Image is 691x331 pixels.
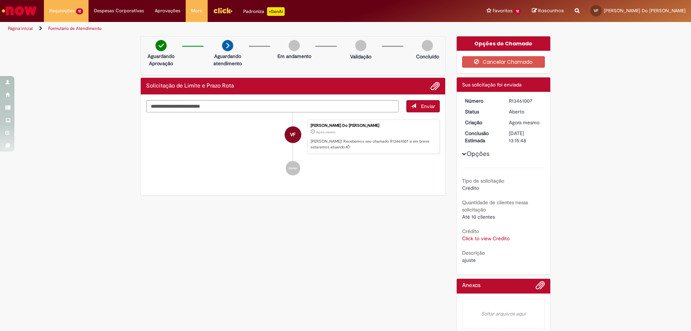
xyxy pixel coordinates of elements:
button: Adicionar anexos [430,81,440,91]
dt: Conclusão Estimada [460,130,504,144]
span: 12 [76,8,83,14]
b: Crédito [462,228,479,234]
img: img-circle-grey.png [355,40,366,51]
p: Em andamento [277,53,311,60]
a: Página inicial [8,26,33,31]
span: Requisições [49,7,74,14]
span: Sua solicitação foi enviada [462,81,521,88]
div: Padroniza [243,7,285,16]
ul: Trilhas de página [5,22,455,35]
h2: Solicitação de Limite e Prazo Rota Histórico de tíquete [146,83,234,89]
p: +GenAi [267,7,285,16]
span: Favoritos [493,7,512,14]
div: [DATE] 13:15:48 [509,130,542,144]
span: 12 [514,8,521,14]
em: Soltar arquivos aqui [462,299,545,328]
span: Agora mesmo [509,119,539,126]
span: VF [290,126,295,143]
span: Enviar [421,103,435,109]
button: Enviar [406,100,440,112]
span: Rascunhos [538,7,564,14]
a: Click to view Crédito [462,235,510,242]
span: Crédito [462,185,479,191]
img: check-circle-green.png [155,40,167,51]
h2: Anexos [462,282,480,289]
span: Agora mesmo [316,130,335,134]
time: 29/08/2025 09:15:43 [316,130,335,134]
b: Quantidade de clientes nessa solicitação [462,199,528,213]
img: ServiceNow [1,4,38,18]
p: [PERSON_NAME]! Recebemos seu chamado R13461007 e em breve estaremos atuando. [311,139,436,150]
li: Valeria Aparecida Do Prado Fernandes [146,120,440,154]
div: Valeria Aparecida Do Prado Fernandes [285,126,301,143]
span: Até 10 clientes [462,214,495,220]
ul: Histórico de tíquete [146,112,440,183]
button: Adicionar anexos [536,281,545,294]
dt: Número [460,97,504,104]
button: Cancelar Chamado [462,56,545,68]
div: R13461007 [509,97,542,104]
span: Aprovações [155,7,180,14]
p: Aguardando Aprovação [144,53,179,67]
div: Aberto [509,108,542,115]
textarea: Digite sua mensagem aqui... [146,100,399,112]
dt: Status [460,108,504,115]
p: Validação [350,53,371,60]
img: click_logo_yellow_360x200.png [213,5,232,16]
img: img-circle-grey.png [422,40,433,51]
p: Aguardando atendimento [210,53,245,67]
p: Concluído [416,53,439,60]
a: Formulário de Atendimento [48,26,101,31]
img: img-circle-grey.png [289,40,300,51]
span: VF [594,8,598,13]
b: Tipo de solicitação [462,178,504,184]
dt: Criação [460,119,504,126]
img: arrow-next.png [222,40,233,51]
div: 29/08/2025 09:15:43 [509,119,542,126]
span: ajuste [462,257,476,263]
div: [PERSON_NAME] Do [PERSON_NAME] [311,124,436,128]
span: More [191,7,202,14]
div: Opções do Chamado [457,36,551,51]
span: [PERSON_NAME] Do [PERSON_NAME] [604,8,686,14]
span: Despesas Corporativas [94,7,144,14]
a: Rascunhos [532,8,564,14]
time: 29/08/2025 09:15:43 [509,119,539,126]
b: Descrição [462,250,485,256]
